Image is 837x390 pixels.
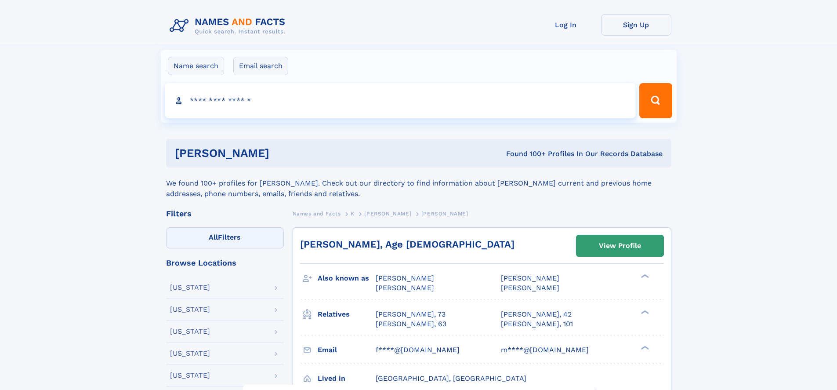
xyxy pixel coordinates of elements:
[300,239,515,250] a: [PERSON_NAME], Age [DEMOGRAPHIC_DATA]
[318,271,376,286] h3: Also known as
[639,273,649,279] div: ❯
[501,319,573,329] a: [PERSON_NAME], 101
[376,319,446,329] a: [PERSON_NAME], 63
[388,149,663,159] div: Found 100+ Profiles In Our Records Database
[170,350,210,357] div: [US_STATE]
[170,328,210,335] div: [US_STATE]
[166,210,284,218] div: Filters
[501,284,559,292] span: [PERSON_NAME]
[576,235,663,256] a: View Profile
[209,233,218,241] span: All
[364,211,411,217] span: [PERSON_NAME]
[601,14,671,36] a: Sign Up
[318,343,376,357] h3: Email
[376,274,434,282] span: [PERSON_NAME]
[170,284,210,291] div: [US_STATE]
[293,208,341,219] a: Names and Facts
[501,310,572,319] a: [PERSON_NAME], 42
[166,227,284,248] label: Filters
[639,309,649,315] div: ❯
[233,57,288,75] label: Email search
[175,148,388,159] h1: [PERSON_NAME]
[170,306,210,313] div: [US_STATE]
[318,371,376,386] h3: Lived in
[639,83,672,118] button: Search Button
[351,211,355,217] span: K
[168,57,224,75] label: Name search
[318,307,376,322] h3: Relatives
[166,168,671,199] div: We found 100+ profiles for [PERSON_NAME]. Check out our directory to find information about [PERS...
[501,274,559,282] span: [PERSON_NAME]
[364,208,411,219] a: [PERSON_NAME]
[599,236,641,256] div: View Profile
[351,208,355,219] a: K
[421,211,468,217] span: [PERSON_NAME]
[166,259,284,267] div: Browse Locations
[165,83,636,118] input: search input
[166,14,293,38] img: Logo Names and Facts
[376,284,434,292] span: [PERSON_NAME]
[376,310,446,319] a: [PERSON_NAME], 73
[170,372,210,379] div: [US_STATE]
[376,374,526,383] span: [GEOGRAPHIC_DATA], [GEOGRAPHIC_DATA]
[639,345,649,350] div: ❯
[531,14,601,36] a: Log In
